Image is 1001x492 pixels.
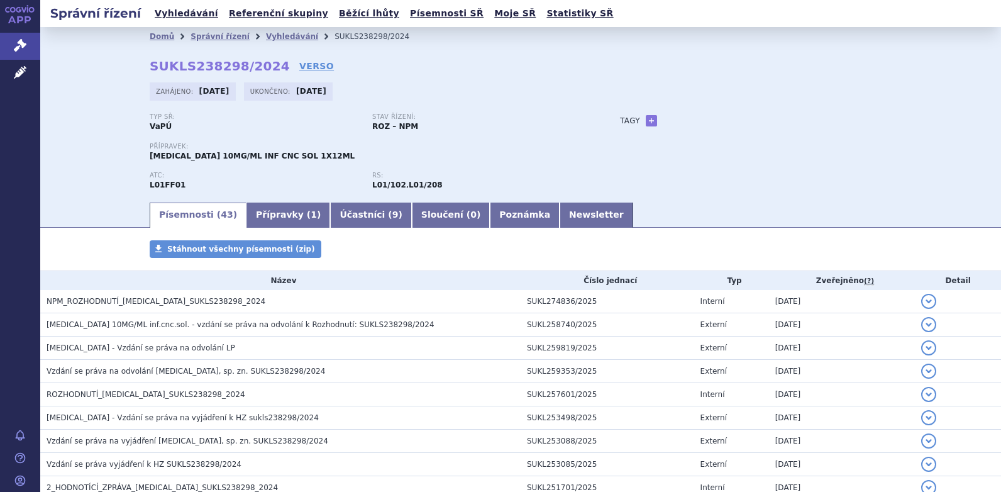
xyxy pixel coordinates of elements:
[150,59,290,74] strong: SUKLS238298/2024
[150,113,360,121] p: Typ SŘ:
[406,5,487,22] a: Písemnosti SŘ
[521,337,694,360] td: SUKL259819/2025
[199,87,230,96] strong: [DATE]
[700,460,727,469] span: Externí
[392,210,399,220] span: 9
[521,360,694,383] td: SUKL259353/2025
[769,383,915,406] td: [DATE]
[470,210,477,220] span: 0
[921,457,936,472] button: detail
[620,113,640,128] h3: Tagy
[694,271,769,290] th: Typ
[700,344,727,352] span: Externí
[372,172,595,191] div: ,
[490,5,539,22] a: Moje SŘ
[769,337,915,360] td: [DATE]
[521,290,694,313] td: SUKL274836/2025
[150,240,321,258] a: Stáhnout všechny písemnosti (zip)
[490,203,560,228] a: Poznámka
[700,413,727,422] span: Externí
[543,5,617,22] a: Statistiky SŘ
[150,203,246,228] a: Písemnosti (43)
[700,367,727,376] span: Externí
[167,245,315,254] span: Stáhnout všechny písemnosti (zip)
[521,271,694,290] th: Číslo jednací
[47,297,265,306] span: NPM_ROZHODNUTÍ_OPDIVO_SUKLS238298_2024
[921,317,936,332] button: detail
[150,181,185,189] strong: NIVOLUMAB
[47,460,241,469] span: Vzdání se práva vyjádření k HZ SUKLS238298/2024
[150,32,174,41] a: Domů
[921,410,936,425] button: detail
[150,143,595,150] p: Přípravek:
[47,390,245,399] span: ROZHODNUTÍ_OPDIVO_SUKLS238298_2024
[40,271,521,290] th: Název
[915,271,1001,290] th: Detail
[156,86,196,96] span: Zahájeno:
[700,390,725,399] span: Interní
[250,86,293,96] span: Ukončeno:
[769,271,915,290] th: Zveřejněno
[330,203,411,228] a: Účastníci (9)
[521,313,694,337] td: SUKL258740/2025
[921,294,936,309] button: detail
[921,364,936,379] button: detail
[225,5,332,22] a: Referenční skupiny
[646,115,657,126] a: +
[769,453,915,476] td: [DATE]
[769,313,915,337] td: [DATE]
[47,483,278,492] span: 2_HODNOTÍCÍ_ZPRÁVA_OPDIVO_SUKLS238298_2024
[372,172,582,179] p: RS:
[47,344,235,352] span: OPDIVO - Vzdání se práva na odvolání LP
[521,430,694,453] td: SUKL253088/2025
[311,210,317,220] span: 1
[921,433,936,449] button: detail
[560,203,633,228] a: Newsletter
[47,320,434,329] span: OPDIVO 10MG/ML inf.cnc.sol. - vzdání se práva na odvolání k Rozhodnutí: SUKLS238298/2024
[191,32,250,41] a: Správní řízení
[864,277,874,286] abbr: (?)
[150,122,172,131] strong: VaPÚ
[700,320,727,329] span: Externí
[412,203,490,228] a: Sloučení (0)
[246,203,330,228] a: Přípravky (1)
[372,122,418,131] strong: ROZ – NPM
[221,210,233,220] span: 43
[299,60,334,72] a: VERSO
[47,437,328,445] span: Vzdání se práva na vyjádření OPDIVO, sp. zn. SUKLS238298/2024
[700,437,727,445] span: Externí
[521,406,694,430] td: SUKL253498/2025
[40,4,151,22] h2: Správní řízení
[47,367,325,376] span: Vzdání se práva na odvolání OPDIVO, sp. zn. SUKLS238298/2024
[296,87,326,96] strong: [DATE]
[769,406,915,430] td: [DATE]
[372,181,406,189] strong: nivolumab
[769,430,915,453] td: [DATE]
[151,5,222,22] a: Vyhledávání
[700,483,725,492] span: Interní
[409,181,443,189] strong: nivolumab k léčbě metastazujícího kolorektálního karcinomu
[521,453,694,476] td: SUKL253085/2025
[150,172,360,179] p: ATC:
[700,297,725,306] span: Interní
[372,113,582,121] p: Stav řízení:
[47,413,319,422] span: OPDIVO - Vzdání se práva na vyjádření k HZ sukls238298/2024
[769,290,915,313] td: [DATE]
[335,5,403,22] a: Běžící lhůty
[921,387,936,402] button: detail
[921,340,936,355] button: detail
[521,383,694,406] td: SUKL257601/2025
[769,360,915,383] td: [DATE]
[266,32,318,41] a: Vyhledávání
[150,152,355,160] span: [MEDICAL_DATA] 10MG/ML INF CNC SOL 1X12ML
[335,27,426,46] li: SUKLS238298/2024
